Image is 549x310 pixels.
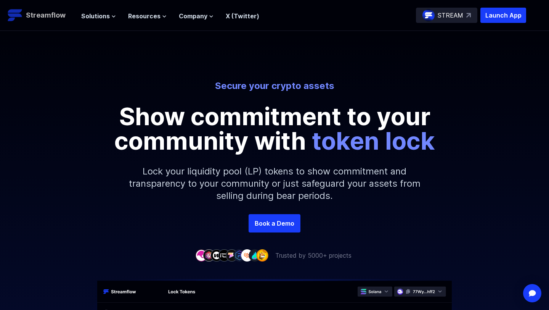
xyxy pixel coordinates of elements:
[210,249,223,261] img: company-3
[226,12,259,20] a: X (Twitter)
[203,249,215,261] img: company-2
[179,11,213,21] button: Company
[8,8,74,23] a: Streamflow
[256,249,268,261] img: company-9
[111,153,438,214] p: Lock your liquidity pool (LP) tokens to show commitment and transparency to your community or jus...
[275,251,352,260] p: Trusted by 5000+ projects
[179,11,207,21] span: Company
[523,284,541,302] div: Open Intercom Messenger
[226,249,238,261] img: company-5
[128,11,161,21] span: Resources
[218,249,230,261] img: company-4
[128,11,167,21] button: Resources
[81,11,110,21] span: Solutions
[249,214,300,232] a: Book a Demo
[422,9,435,21] img: streamflow-logo-circle.png
[249,249,261,261] img: company-8
[466,13,471,18] img: top-right-arrow.svg
[416,8,477,23] a: STREAM
[312,126,435,155] span: token lock
[195,249,207,261] img: company-1
[63,80,486,92] p: Secure your crypto assets
[438,11,463,20] p: STREAM
[233,249,246,261] img: company-6
[26,10,66,21] p: Streamflow
[480,8,526,23] button: Launch App
[8,8,23,23] img: Streamflow Logo
[241,249,253,261] img: company-7
[103,104,446,153] p: Show commitment to your community with
[81,11,116,21] button: Solutions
